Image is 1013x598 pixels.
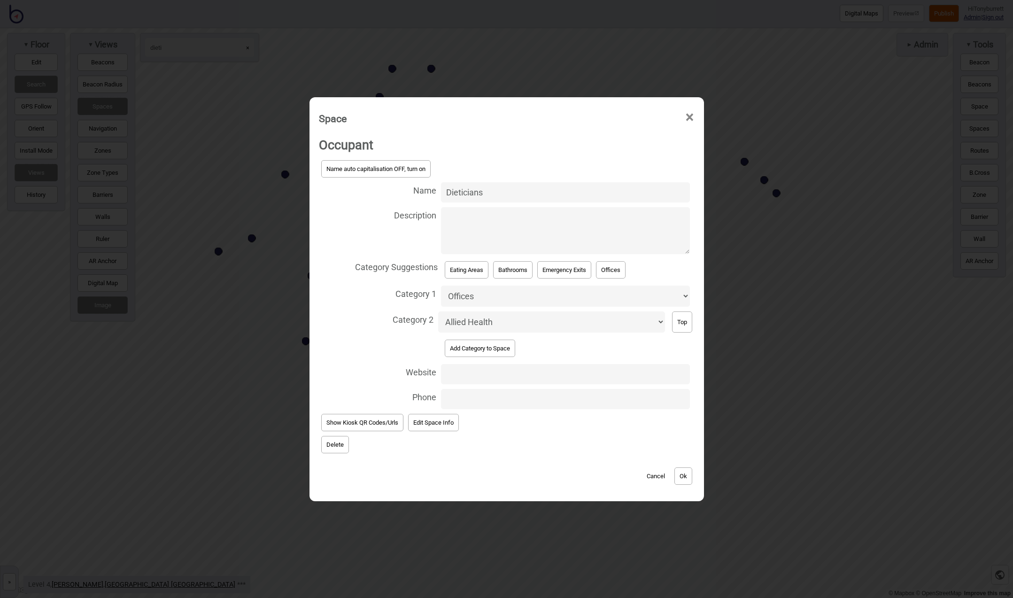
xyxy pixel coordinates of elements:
[319,387,437,406] span: Phone
[319,283,437,303] span: Category 1
[685,102,695,133] span: ×
[642,467,670,485] button: Cancel
[319,362,437,381] span: Website
[441,182,689,202] input: Name
[537,261,591,279] button: Emergency Exits
[445,261,488,279] button: Eating Areas
[445,340,515,357] button: Add Category to Space
[319,132,695,158] h2: Occupant
[672,311,692,333] button: Top
[321,436,349,453] button: Delete
[408,414,459,431] button: Edit Space Info
[441,364,689,384] input: Website
[321,414,403,431] button: Show Kiosk QR Codes/Urls
[441,389,689,409] input: Phone
[319,180,437,199] span: Name
[493,261,533,279] button: Bathrooms
[674,467,692,485] button: Ok
[321,160,431,178] button: Name auto capitalisation OFF, turn on
[319,205,437,224] span: Description
[441,207,689,254] textarea: Description
[319,109,347,129] div: Space
[441,286,689,307] select: Category 1
[438,311,665,333] select: Category 2
[596,261,626,279] button: Offices
[319,309,434,328] span: Category 2
[319,256,438,276] span: Category Suggestions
